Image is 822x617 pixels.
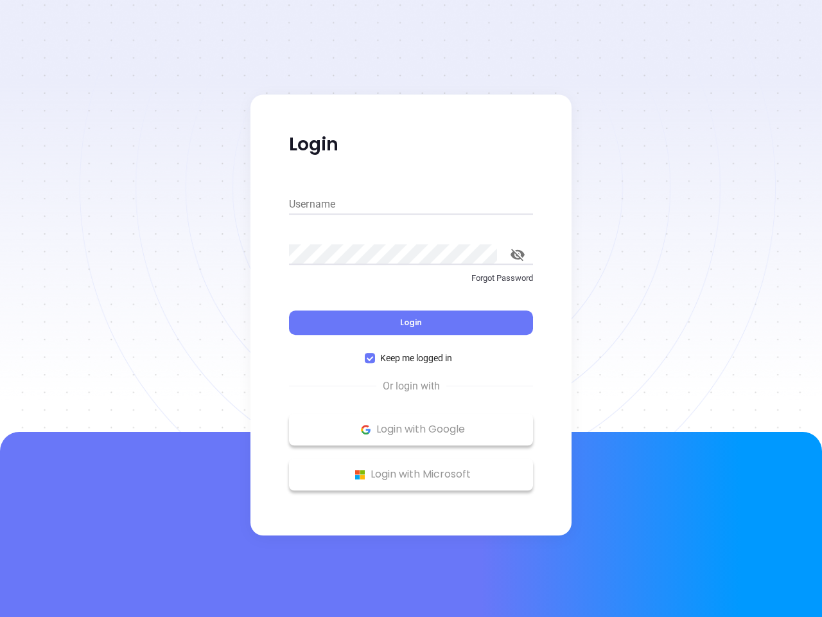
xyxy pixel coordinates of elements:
p: Login with Microsoft [295,465,527,484]
img: Microsoft Logo [352,467,368,483]
span: Or login with [376,379,446,394]
img: Google Logo [358,422,374,438]
button: Microsoft Logo Login with Microsoft [289,458,533,490]
button: toggle password visibility [502,239,533,270]
span: Keep me logged in [375,351,457,365]
button: Google Logo Login with Google [289,413,533,445]
p: Login [289,133,533,156]
p: Login with Google [295,420,527,439]
a: Forgot Password [289,272,533,295]
button: Login [289,310,533,335]
p: Forgot Password [289,272,533,285]
span: Login [400,317,422,328]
